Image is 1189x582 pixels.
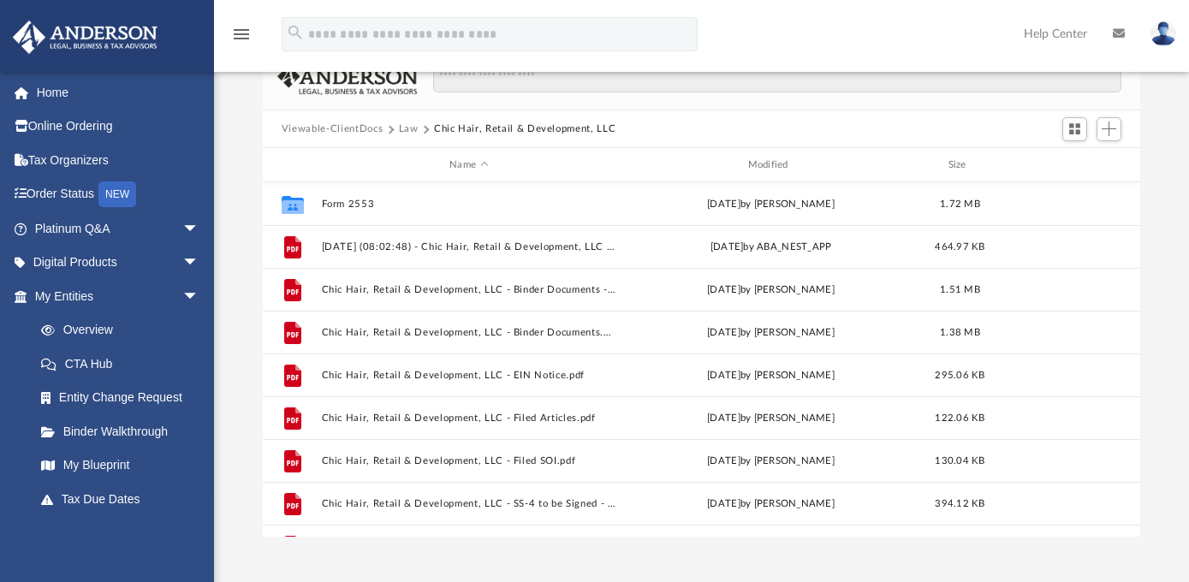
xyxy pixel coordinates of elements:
button: Viewable-ClientDocs [282,122,383,137]
a: Tax Due Dates [24,482,225,516]
a: Overview [24,313,225,347]
span: arrow_drop_down [182,246,217,281]
img: Anderson Advisors Platinum Portal [8,21,163,54]
div: id [270,157,313,173]
button: Chic Hair, Retail & Development, LLC [434,122,615,137]
a: Binder Walkthrough [24,414,225,448]
button: Chic Hair, Retail & Development, LLC - Binder Documents - DocuSigned.pdf [321,284,615,295]
a: Entity Change Request [24,381,225,415]
i: search [286,23,305,42]
span: 1.51 MB [940,285,980,294]
div: Size [925,157,994,173]
a: My Blueprint [24,448,217,483]
img: User Pic [1150,21,1176,46]
a: My Anderson Teamarrow_drop_down [12,516,217,550]
div: [DATE] by [PERSON_NAME] [623,411,918,426]
button: Add [1097,117,1122,141]
div: [DATE] by [PERSON_NAME] [623,197,918,212]
div: [DATE] by [PERSON_NAME] [623,282,918,298]
button: Chic Hair, Retail & Development, LLC - Filed SOI.pdf [321,455,615,466]
span: arrow_drop_down [182,279,217,314]
button: Chic Hair, Retail & Development, LLC - Binder Documents.pdf [321,327,615,338]
a: My Entitiesarrow_drop_down [12,279,225,313]
span: 1.72 MB [940,199,980,209]
button: Chic Hair, Retail & Development, LLC - Filed Articles.pdf [321,413,615,424]
button: Chic Hair, Retail & Development, LLC - SS-4 to be Signed - DocuSigned.pdf [321,498,615,509]
input: Search files and folders [433,61,1121,93]
a: Home [12,75,225,110]
button: [DATE] (08:02:48) - Chic Hair, Retail & Development, LLC - EIN Letter from IRS.pdf [321,241,615,252]
div: [DATE] by [PERSON_NAME] [623,454,918,469]
div: grid [263,182,1140,537]
div: [DATE] by [PERSON_NAME] [623,496,918,512]
a: Digital Productsarrow_drop_down [12,246,225,280]
span: arrow_drop_down [182,516,217,551]
span: 122.06 KB [935,413,984,423]
span: arrow_drop_down [182,211,217,246]
div: NEW [98,181,136,207]
a: Online Ordering [12,110,225,144]
div: Name [320,157,615,173]
div: Modified [623,157,919,173]
div: [DATE] by ABA_NEST_APP [623,240,918,255]
i: menu [231,24,252,45]
div: [DATE] by [PERSON_NAME] [623,368,918,383]
span: 130.04 KB [935,456,984,466]
span: 295.06 KB [935,371,984,380]
a: Order StatusNEW [12,177,225,212]
button: Chic Hair, Retail & Development, LLC - EIN Notice.pdf [321,370,615,381]
span: 394.12 KB [935,499,984,508]
div: [DATE] by [PERSON_NAME] [623,325,918,341]
a: Tax Organizers [12,143,225,177]
button: Switch to Grid View [1062,117,1088,141]
div: id [1002,157,1121,173]
span: 464.97 KB [935,242,984,252]
span: 1.38 MB [940,328,980,337]
a: Platinum Q&Aarrow_drop_down [12,211,225,246]
button: Form 2553 [321,199,615,210]
button: Law [399,122,419,137]
a: menu [231,33,252,45]
a: CTA Hub [24,347,225,381]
